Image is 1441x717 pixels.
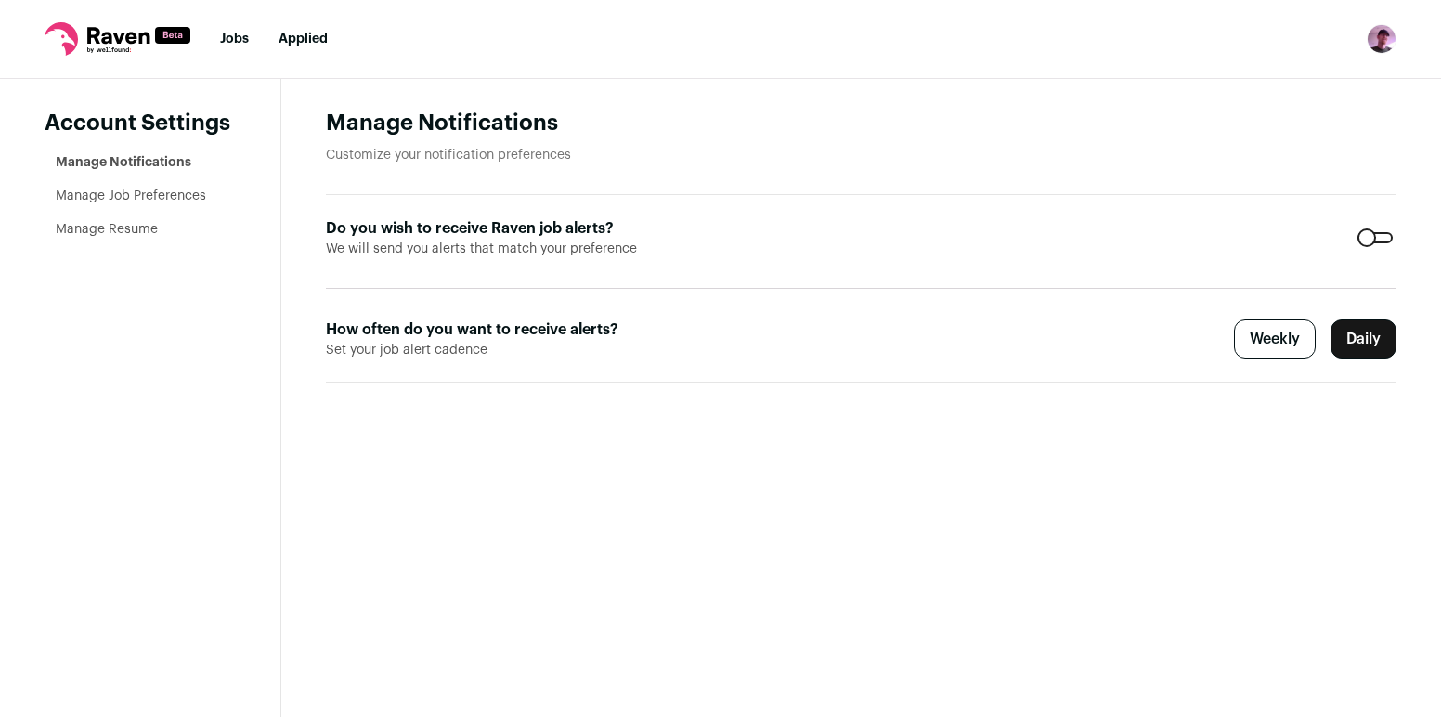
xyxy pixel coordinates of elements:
a: Jobs [220,33,249,46]
label: Weekly [1234,319,1316,358]
button: Open dropdown [1367,24,1396,54]
a: Manage Job Preferences [56,189,206,202]
a: Applied [279,33,328,46]
label: Daily [1331,319,1396,358]
h1: Manage Notifications [326,109,1396,138]
label: How often do you want to receive alerts? [326,319,671,341]
header: Account Settings [45,109,236,138]
span: We will send you alerts that match your preference [326,240,671,258]
label: Do you wish to receive Raven job alerts? [326,217,671,240]
p: Customize your notification preferences [326,146,1396,164]
a: Manage Notifications [56,156,191,169]
img: 1423525-medium_jpg [1367,24,1396,54]
a: Manage Resume [56,223,158,236]
span: Set your job alert cadence [326,341,671,359]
